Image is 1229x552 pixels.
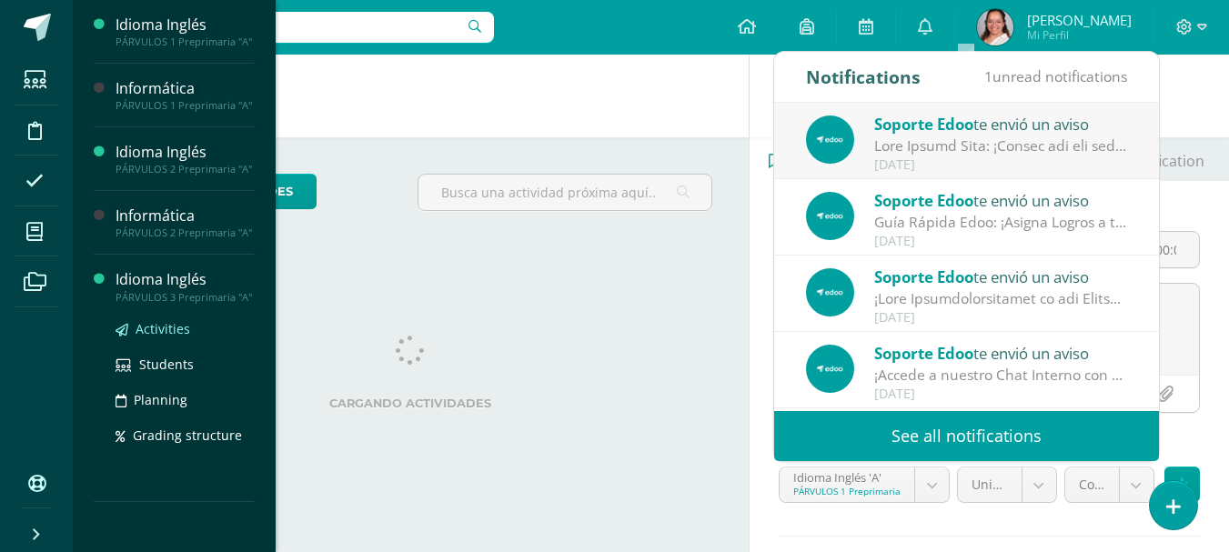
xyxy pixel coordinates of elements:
h1: New activity [771,55,1207,137]
div: Guía Rápida Edoo: ¡Conoce qué son los Bolsones o Divisiones de Nota!: En Edoo, buscamos que cada ... [874,135,1127,156]
div: PÁRVULOS 3 Preprimaria "A" [116,291,254,304]
span: [PERSON_NAME] [1027,11,1132,29]
a: Grading structure [116,425,254,446]
span: Planning [134,391,187,408]
span: Students [139,356,194,373]
a: InformáticaPÁRVULOS 1 Preprimaria "A" [116,78,254,112]
div: PÁRVULOS 2 Preprimaria "A" [116,163,254,176]
a: Planning [116,389,254,410]
a: Students [116,354,254,375]
img: dc5ff4e07cc4005fde0d66d8b3792a65.png [977,9,1013,45]
div: ¡Accede a nuestro Chat Interno con El Equipo de Soporte y mejora tu experiencia en Edoo LMS!: ¡Te... [874,365,1127,386]
span: Soporte Edoo [874,114,973,135]
input: Search a user… [85,12,494,43]
span: Grading structure [133,427,242,444]
div: PÁRVULOS 2 Preprimaria "A" [116,226,254,239]
span: Mi Perfil [1027,27,1132,43]
a: Homework [750,137,884,181]
span: unread notifications [984,66,1127,86]
img: 544892825c0ef607e0100ea1c1606ec1.png [806,345,854,393]
div: Guía Rápida Edoo: ¡Asigna Logros a tus Estudiantes y Motívalos en su Aprendizaje!: En Edoo, sabem... [874,212,1127,233]
div: ¡Deja Retroalimentación en las Tareas y Enriquece el Aprendizaje de tus Estudiantes!: En Edoo, bu... [874,288,1127,309]
img: 544892825c0ef607e0100ea1c1606ec1.png [806,192,854,240]
span: 1 [984,66,992,86]
a: Unidad 4 [958,467,1056,502]
div: te envió un aviso [874,188,1127,212]
a: Activities [116,318,254,339]
h1: Activities [95,55,727,137]
div: [DATE] [874,310,1127,326]
a: Counts objects from 1 to 10 (20.0%) [1065,467,1153,502]
div: Idioma Inglés [116,269,254,290]
span: Counts objects from 1 to 10 (20.0%) [1079,467,1105,502]
div: te envió un aviso [874,341,1127,365]
span: Notification [1124,139,1204,183]
a: Idioma InglésPÁRVULOS 3 Preprimaria "A" [116,269,254,303]
label: Cargando actividades [109,396,712,410]
span: Soporte Edoo [874,343,973,364]
span: Unidad 4 [972,467,1008,502]
div: Informática [116,78,254,99]
span: Soporte Edoo [874,190,973,211]
div: Informática [116,206,254,226]
div: Notifications [806,52,921,102]
img: 544892825c0ef607e0100ea1c1606ec1.png [806,115,854,164]
div: Idioma Inglés 'A' [793,467,901,485]
span: Activities [136,320,190,337]
div: te envió un aviso [874,112,1127,135]
a: InformáticaPÁRVULOS 2 Preprimaria "A" [116,206,254,239]
a: Idioma Inglés 'A'PÁRVULOS 1 Preprimaria [780,467,949,502]
div: Idioma Inglés [116,15,254,35]
img: 544892825c0ef607e0100ea1c1606ec1.png [806,268,854,316]
input: Busca una actividad próxima aquí... [418,175,710,210]
a: See all notifications [774,411,1159,461]
div: [DATE] [874,386,1127,402]
a: Idioma InglésPÁRVULOS 1 Preprimaria "A" [116,15,254,48]
a: Idioma InglésPÁRVULOS 2 Preprimaria "A" [116,142,254,176]
div: te envió un aviso [874,265,1127,288]
div: [DATE] [874,157,1127,173]
div: PÁRVULOS 1 Preprimaria "A" [116,35,254,48]
div: PÁRVULOS 1 Preprimaria "A" [116,99,254,112]
div: PÁRVULOS 1 Preprimaria [793,485,901,497]
div: Idioma Inglés [116,142,254,163]
span: Soporte Edoo [874,266,973,287]
div: [DATE] [874,234,1127,249]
